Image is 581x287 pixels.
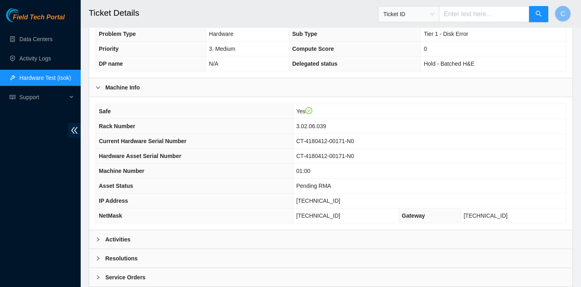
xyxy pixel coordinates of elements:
span: [TECHNICAL_ID] [296,198,340,204]
span: [TECHNICAL_ID] [296,212,340,219]
span: Support [19,89,67,105]
span: NetMask [99,212,122,219]
span: Delegated status [292,60,337,67]
span: right [96,256,100,261]
span: 0 [424,46,427,52]
span: right [96,237,100,242]
span: Safe [99,108,111,114]
span: Asset Status [99,183,133,189]
input: Enter text here... [439,6,529,22]
span: Machine Number [99,168,144,174]
div: Service Orders [89,268,573,287]
span: CT-4180412-00171-N0 [296,153,354,159]
b: Machine Info [105,83,140,92]
div: Resolutions [89,249,573,268]
span: CT-4180412-00171-N0 [296,138,354,144]
span: IP Address [99,198,128,204]
span: Field Tech Portal [13,14,65,21]
div: Machine Info [89,78,573,97]
b: Activities [105,235,130,244]
span: Tier 1 - Disk Error [424,31,468,37]
a: Akamai TechnologiesField Tech Portal [6,15,65,25]
span: check-circle [305,107,313,114]
span: Hardware Asset Serial Number [99,153,181,159]
span: 01:00 [296,168,310,174]
span: Yes [296,108,312,114]
span: right [96,275,100,280]
span: Priority [99,46,119,52]
a: Hardware Test (isok) [19,75,71,81]
span: C [560,9,565,19]
span: Hold - Batched H&E [424,60,474,67]
span: 3. Medium [209,46,235,52]
button: C [555,6,571,22]
span: Compute Score [292,46,334,52]
span: Problem Type [99,31,136,37]
span: Pending RMA [296,183,331,189]
span: [TECHNICAL_ID] [464,212,508,219]
button: search [529,6,548,22]
b: Resolutions [105,254,138,263]
span: 3.02.06.039 [296,123,326,129]
b: Service Orders [105,273,146,282]
img: Akamai Technologies [6,8,41,22]
span: right [96,85,100,90]
span: DP name [99,60,123,67]
span: Sub Type [292,31,317,37]
span: Rack Number [99,123,135,129]
span: search [535,10,542,18]
span: read [10,94,15,100]
a: Data Centers [19,36,52,42]
span: Gateway [402,212,425,219]
span: N/A [209,60,218,67]
div: Activities [89,230,573,249]
span: Ticket ID [383,8,434,20]
a: Activity Logs [19,55,51,62]
span: Current Hardware Serial Number [99,138,186,144]
span: Hardware [209,31,234,37]
span: double-left [68,123,81,138]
